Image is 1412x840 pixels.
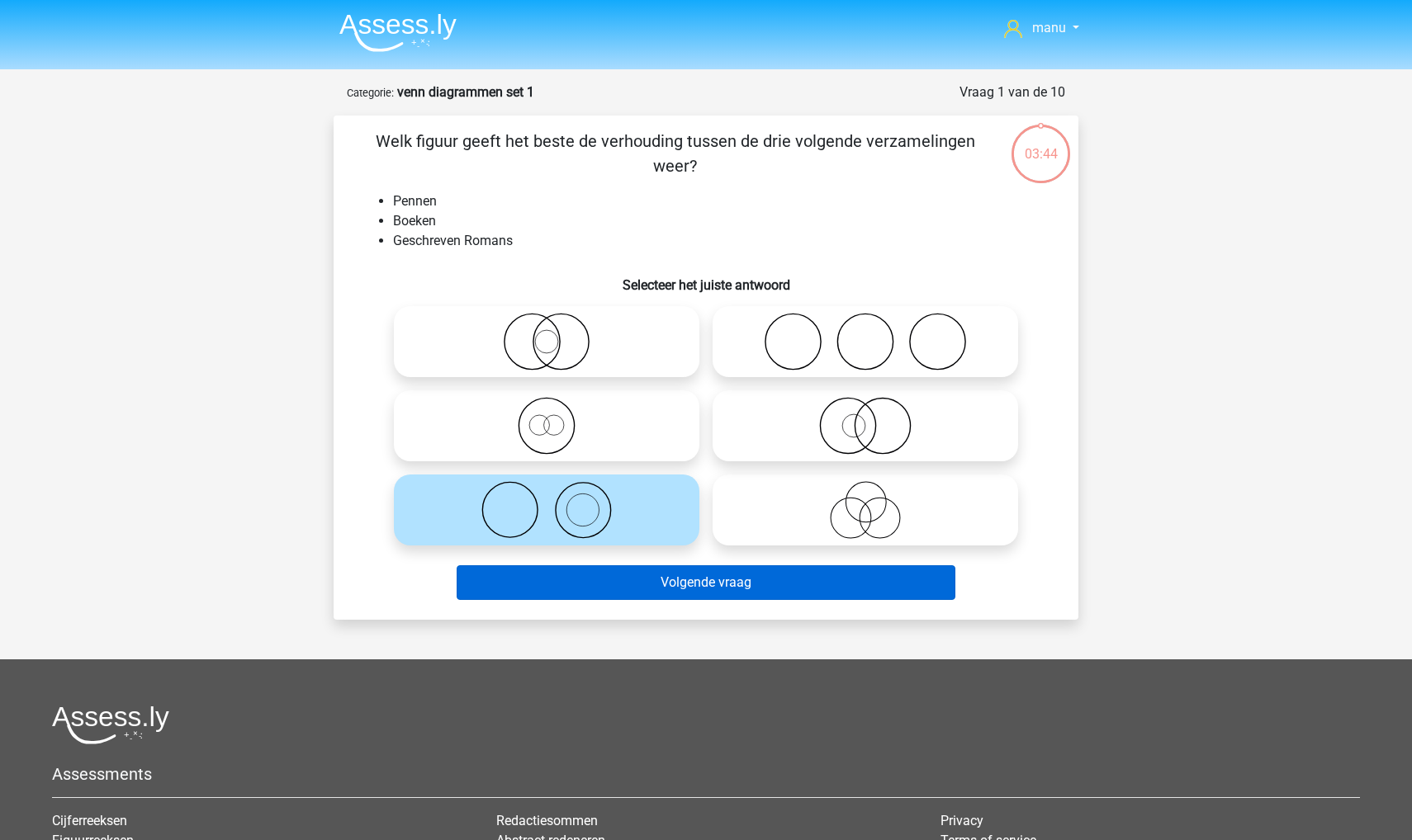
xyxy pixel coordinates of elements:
[997,18,1086,38] a: manu
[393,191,1052,211] li: Pennen
[360,129,990,178] p: Welk figuur geeft het beste de verhouding tussen de drie volgende verzamelingen weer?
[347,87,394,99] small: Categorie:
[1032,20,1066,35] span: manu
[941,813,983,828] a: Privacy
[959,83,1065,102] div: Vraag 1 van de 10
[457,565,956,600] button: Volgende vraag
[52,813,127,828] a: Cijferreeksen
[1010,123,1072,164] div: 03:44
[52,764,1360,784] h5: Assessments
[393,211,1052,231] li: Boeken
[360,264,1052,293] h6: Selecteer het juiste antwoord
[52,706,169,744] img: Assessly logo
[393,231,1052,251] li: Geschreven Romans
[496,813,598,828] a: Redactiesommen
[397,84,534,100] strong: venn diagrammen set 1
[339,13,457,52] img: Assessly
